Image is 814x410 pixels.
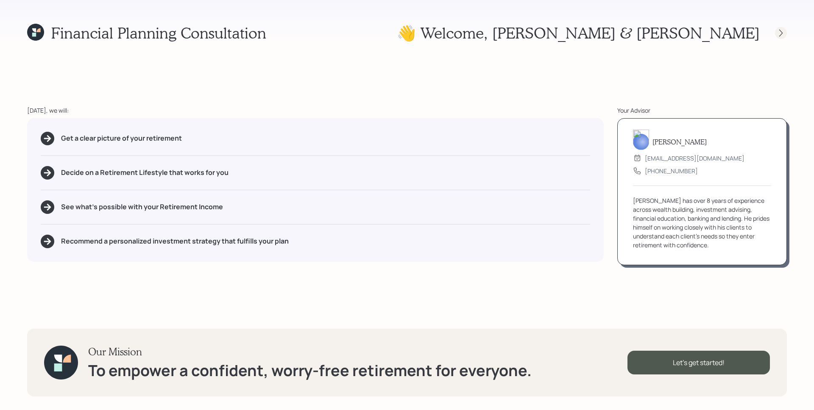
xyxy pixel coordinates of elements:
[88,346,532,358] h3: Our Mission
[645,166,698,175] div: [PHONE_NUMBER]
[652,138,707,146] h5: [PERSON_NAME]
[617,106,787,115] div: Your Advisor
[397,24,760,42] h1: 👋 Welcome , [PERSON_NAME] & [PERSON_NAME]
[51,24,266,42] h1: Financial Planning Consultation
[27,106,604,115] div: [DATE], we will:
[645,154,744,163] div: [EMAIL_ADDRESS][DOMAIN_NAME]
[61,134,182,142] h5: Get a clear picture of your retirement
[61,203,223,211] h5: See what's possible with your Retirement Income
[88,361,532,380] h1: To empower a confident, worry-free retirement for everyone.
[633,130,649,150] img: james-distasi-headshot.png
[627,351,770,374] div: Let's get started!
[61,169,229,177] h5: Decide on a Retirement Lifestyle that works for you
[633,196,771,249] div: [PERSON_NAME] has over 8 years of experience across wealth building, investment advising, financi...
[61,237,289,245] h5: Recommend a personalized investment strategy that fulfills your plan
